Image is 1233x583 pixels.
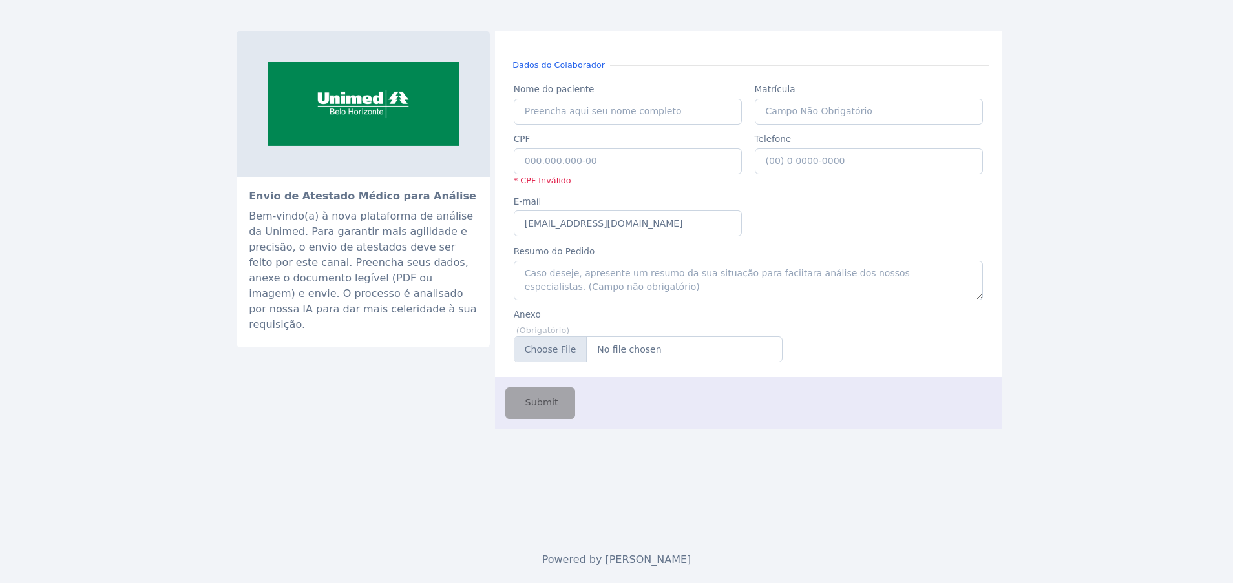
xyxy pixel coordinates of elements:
[514,336,783,362] input: Anexe-se aqui seu atestado (PDF ou Imagem)
[514,308,783,321] label: Anexo
[514,174,743,187] div: * CPF Inválido
[514,245,983,258] label: Resumo do Pedido
[237,31,490,177] img: sistemaocemg.coop.br-unimed-bh-e-eleita-a-melhor-empresa-de-planos-de-saude-do-brasil-giro-2.png
[514,83,743,96] label: Nome do paciente
[514,148,743,174] input: 000.000.000-00
[514,195,743,208] label: E-mail
[755,99,984,125] input: Campo Não Obrigatório
[755,148,984,174] input: (00) 0 0000-0000
[514,99,743,125] input: Preencha aqui seu nome completo
[516,325,569,335] small: (Obrigatório)
[507,59,610,71] small: Dados do Colaborador
[755,132,984,145] label: Telefone
[514,132,743,145] label: CPF
[249,189,478,203] h2: Envio de Atestado Médico para Análise
[514,210,743,236] input: nome.sobrenome@empresa.com
[249,209,478,332] div: Bem-vindo(a) à nova plataforma de análise da Unimed. Para garantir mais agilidade e precisão, o e...
[542,553,691,566] span: Powered by [PERSON_NAME]
[755,83,984,96] label: Matrícula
